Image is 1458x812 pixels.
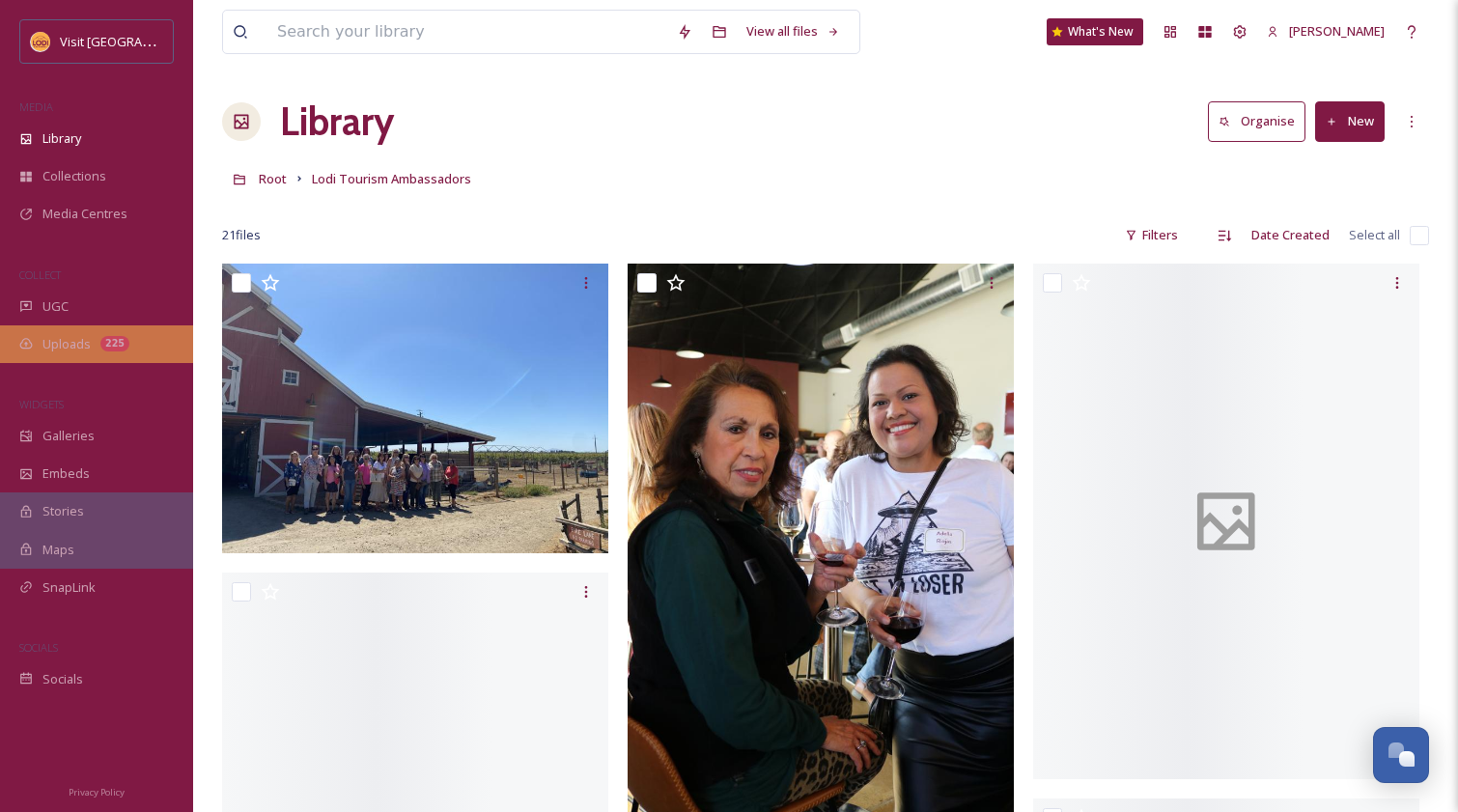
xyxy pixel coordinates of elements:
[42,427,95,445] span: Galleries
[60,32,210,50] span: Visit [GEOGRAPHIC_DATA]
[42,205,127,223] span: Media Centres
[1208,101,1315,141] a: Organise
[222,226,261,244] span: 21 file s
[69,786,125,798] span: Privacy Policy
[42,502,84,520] span: Stories
[42,167,106,185] span: Collections
[259,170,287,187] span: Root
[280,93,394,151] a: Library
[100,336,129,351] div: 225
[42,578,96,597] span: SnapLink
[31,32,50,51] img: Square%20Social%20Visit%20Lodi.png
[42,670,83,688] span: Socials
[737,13,850,50] a: View all files
[1115,216,1188,254] div: Filters
[267,11,667,53] input: Search your library
[312,167,471,190] a: Lodi Tourism Ambassadors
[19,397,64,411] span: WIDGETS
[19,640,58,655] span: SOCIALS
[1349,226,1400,244] span: Select all
[1208,101,1305,141] button: Organise
[42,464,90,483] span: Embeds
[1373,727,1429,783] button: Open Chat
[1289,22,1385,40] span: [PERSON_NAME]
[42,541,74,559] span: Maps
[312,170,471,187] span: Lodi Tourism Ambassadors
[19,267,61,282] span: COLLECT
[19,99,53,114] span: MEDIA
[42,297,69,316] span: UGC
[1257,13,1394,50] a: [PERSON_NAME]
[69,779,125,802] a: Privacy Policy
[1242,216,1339,254] div: Date Created
[42,335,91,353] span: Uploads
[222,264,608,553] img: 20240911_203353134_iOS 1.heic
[1047,18,1143,45] a: What's New
[259,167,287,190] a: Root
[42,129,81,148] span: Library
[1315,101,1385,141] button: New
